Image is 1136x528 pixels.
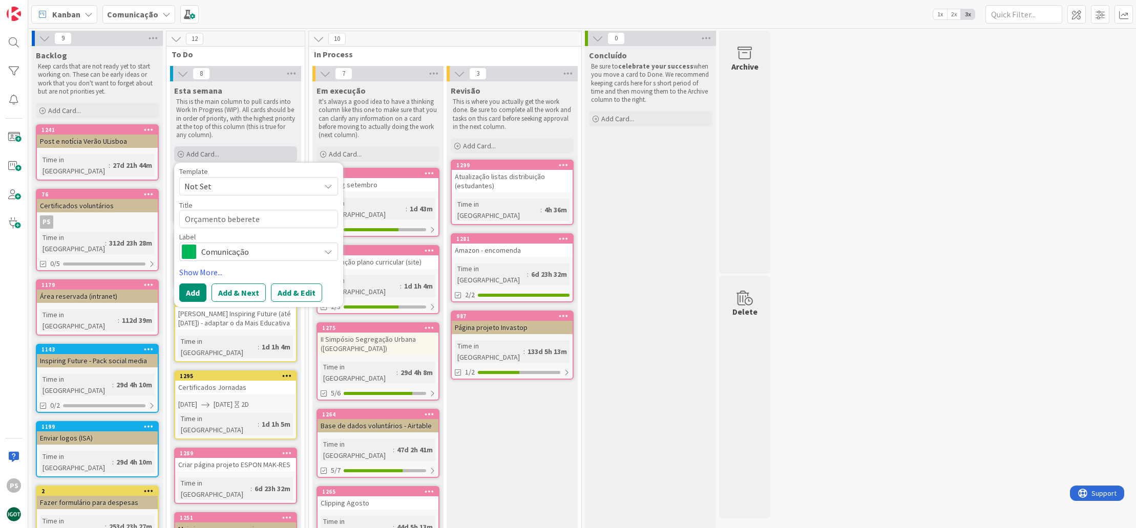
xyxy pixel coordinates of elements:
span: : [112,456,114,468]
span: Label [179,233,196,240]
span: : [523,346,525,357]
div: Amazon - encomenda [452,244,573,257]
div: 1241Post e notícia Verão ULisboa [37,125,158,148]
span: : [406,203,407,214]
div: Criar página projeto ESPON MAK-RES [175,458,296,471]
span: 5/6 [331,388,341,399]
a: 1275II Simpósio Segregação Urbana ([GEOGRAPHIC_DATA])Time in [GEOGRAPHIC_DATA]:29d 4h 8m5/6 [317,322,439,401]
div: 312d 23h 28m [107,237,155,249]
div: Área reservada (intranet) [37,290,158,303]
p: Keep cards that are not ready yet to start working on. These can be early ideas or work that you ... [38,62,157,96]
div: 1241 [37,125,158,135]
span: [DATE] [214,399,233,410]
div: 1d 1h 4m [259,341,293,353]
div: Time in [GEOGRAPHIC_DATA] [40,373,112,396]
div: 1296Atualização plano curricular (site) [318,246,438,269]
div: 1299 [456,162,573,169]
span: : [109,160,110,171]
span: Concluído [589,50,627,60]
span: Revisão [451,85,480,96]
span: Add Card... [48,106,81,115]
strong: celebrate your success [618,62,693,71]
a: 1289Criar página projeto ESPON MAK-RESTime in [GEOGRAPHIC_DATA]:6d 23h 32m [174,448,297,504]
div: 1d 1h 5m [259,419,293,430]
div: 987Página projeto Invastop [452,312,573,334]
span: : [118,315,119,326]
a: 1143Inspiring Future - Pack social mediaTime in [GEOGRAPHIC_DATA]:29d 4h 10m0/2 [36,344,159,413]
div: 29d 4h 10m [114,456,155,468]
div: 1199 [41,423,158,430]
p: Be sure to when you move a card to Done. We recommend keeping cards here for s short period of ti... [591,62,710,104]
div: 47d 2h 41m [394,444,435,455]
div: 1281Amazon - encomenda [452,234,573,257]
div: 1d 1h 4m [402,280,435,292]
div: 29d 4h 10m [114,379,155,390]
div: 1299 [452,161,573,170]
div: 1265 [318,487,438,496]
span: : [540,204,542,215]
div: 1241 [41,126,158,134]
span: [DATE] [178,399,197,410]
div: Time in [GEOGRAPHIC_DATA] [40,154,109,177]
span: 12 [186,33,203,45]
div: Time in [GEOGRAPHIC_DATA] [321,197,406,220]
div: 1251 [175,513,296,522]
span: Not Set [184,180,312,193]
div: 1265 [322,488,438,495]
div: Clipping Agosto [318,496,438,510]
div: 1297[PERSON_NAME] Inspiring Future (até [DATE]) - adaptar o da Mais Educativa [175,298,296,329]
span: Em execução [317,85,366,96]
div: 2D [241,399,249,410]
span: Kanban [52,8,80,20]
div: 1295Certificados Jornadas [175,371,296,394]
div: 1199 [37,422,158,431]
button: Add & Next [212,283,266,302]
span: 2/2 [465,290,475,300]
div: 1265Clipping Agosto [318,487,438,510]
div: Time in [GEOGRAPHIC_DATA] [178,336,258,358]
span: Add Card... [601,114,634,123]
a: 987Página projeto InvastopTime in [GEOGRAPHIC_DATA]:133d 5h 13m1/2 [451,311,574,380]
span: : [393,444,394,455]
span: Add Card... [329,149,362,159]
span: 9 [54,32,72,45]
div: 1143 [37,345,158,354]
a: 1295Certificados Jornadas[DATE][DATE]2DTime in [GEOGRAPHIC_DATA]:1d 1h 5m [174,370,297,439]
span: To Do [172,49,292,59]
span: Template [179,168,208,175]
div: 1295 [180,372,296,380]
div: 112d 39m [119,315,155,326]
div: 1264 [318,410,438,419]
div: Archive [731,60,759,73]
div: 1298 [322,170,438,177]
div: 1289Criar página projeto ESPON MAK-RES [175,449,296,471]
div: 1143 [41,346,158,353]
div: 1289 [180,450,296,457]
div: Certificados voluntários [37,199,158,212]
span: : [400,280,402,292]
div: Time in [GEOGRAPHIC_DATA] [321,361,396,384]
div: Clipping setembro [318,178,438,191]
div: 133d 5h 13m [525,346,570,357]
div: 1275 [318,323,438,333]
a: 1298Clipping setembroTime in [GEOGRAPHIC_DATA]:1d 43m2/3 [317,168,439,237]
span: 3x [961,9,975,19]
div: Inspiring Future - Pack social media [37,354,158,367]
div: 1289 [175,449,296,458]
span: : [258,341,259,353]
span: 3 [469,68,487,80]
div: 1298Clipping setembro [318,169,438,191]
div: 6d 23h 32m [252,483,293,494]
div: Time in [GEOGRAPHIC_DATA] [178,413,258,435]
div: Atualização plano curricular (site) [318,255,438,269]
span: : [112,379,114,390]
div: 2 [37,487,158,496]
div: 1199Enviar logos (ISA) [37,422,158,445]
span: 5/7 [331,465,341,476]
div: Time in [GEOGRAPHIC_DATA] [321,438,393,461]
div: PS [37,215,158,229]
b: Comunicação [107,9,158,19]
div: Time in [GEOGRAPHIC_DATA] [40,451,112,473]
textarea: Orçamento beberet [179,210,338,228]
div: 1281 [452,234,573,244]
